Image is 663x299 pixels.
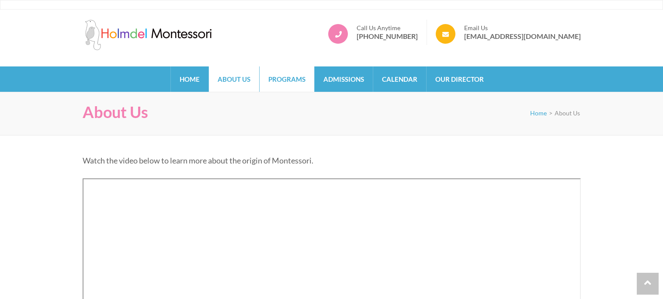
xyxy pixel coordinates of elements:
span: Call Us Anytime [357,24,418,32]
a: Admissions [315,66,373,92]
a: Home [530,109,547,117]
span: Email Us [464,24,581,32]
a: [PHONE_NUMBER] [357,32,418,41]
p: Watch the video below to learn more about the origin of Montessori. [83,154,581,167]
a: [EMAIL_ADDRESS][DOMAIN_NAME] [464,32,581,41]
a: Programs [260,66,314,92]
h1: About Us [83,103,148,122]
span: > [549,109,552,117]
a: Calendar [373,66,426,92]
a: About Us [209,66,259,92]
a: Our Director [427,66,493,92]
img: Holmdel Montessori School [83,20,214,50]
a: Home [171,66,208,92]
